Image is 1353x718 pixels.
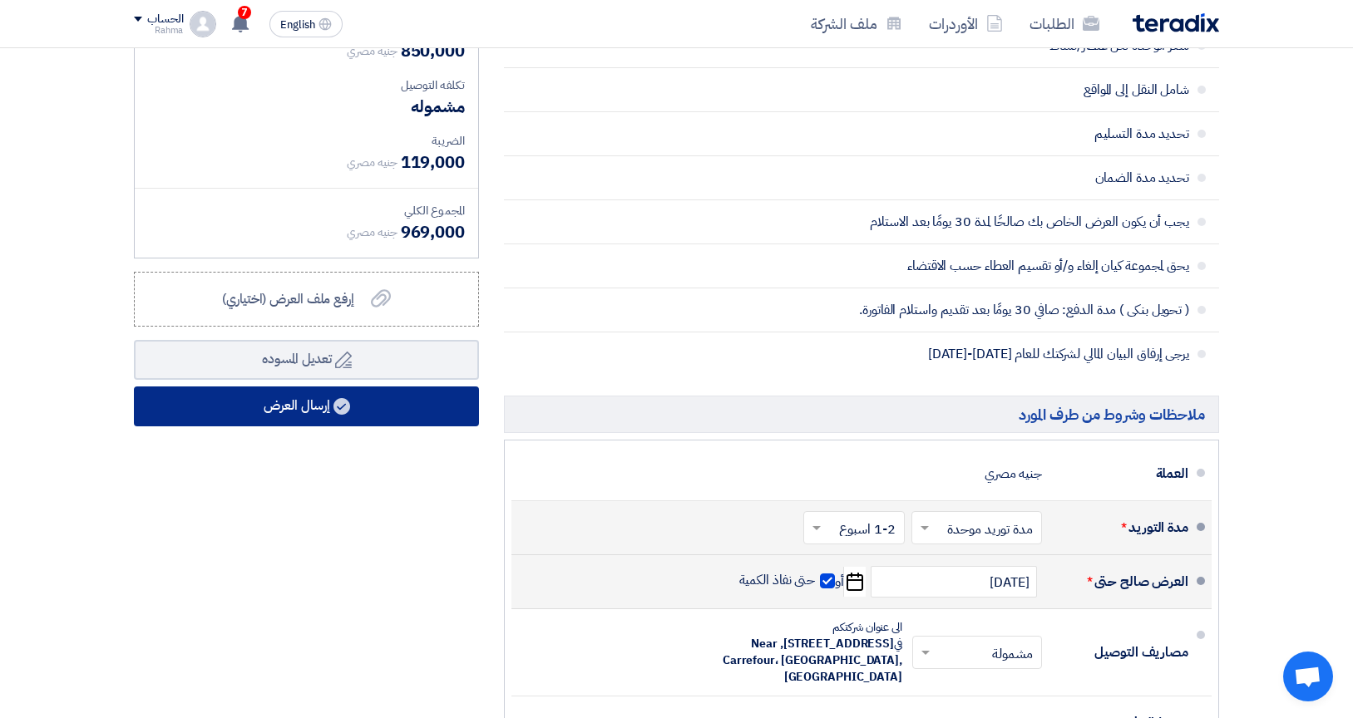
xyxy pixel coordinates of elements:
img: profile_test.png [190,11,216,37]
span: يجب أن يكون العرض الخاص بك صالحًا لمدة 30 يومًا بعد الاستلام [642,214,1189,230]
div: المجموع الكلي [148,202,465,219]
div: Open chat [1283,652,1333,701]
button: English [269,11,343,37]
div: الضريبة [148,132,465,150]
span: جنيه مصري [347,154,397,171]
span: 7 [238,6,251,19]
div: جنيه مصري [985,458,1042,489]
div: مصاريف التوصيل [1055,632,1188,672]
a: ملف الشركة [797,4,916,43]
button: تعديل المسوده [134,340,479,380]
span: يرجى إرفاق البيان المالي لشركتك للعام [DATE]-[DATE] [642,346,1189,362]
div: الى عنوان شركتكم في [719,619,902,686]
h5: ملاحظات وشروط من طرف المورد [504,396,1219,433]
div: مدة التوريد [1055,508,1188,548]
span: إرفع ملف العرض (اختياري) [222,289,354,309]
span: مشموله [411,94,465,119]
span: 119,000 [401,150,465,175]
img: Teradix logo [1133,13,1219,32]
span: English [280,19,315,31]
div: تكلفه التوصيل [148,76,465,94]
div: العملة [1055,454,1188,494]
a: الطلبات [1016,4,1113,43]
span: جنيه مصري [347,224,397,241]
label: حتى نفاذ الكمية [739,572,836,588]
span: 850,000 [401,38,465,63]
div: العرض صالح حتى [1055,562,1188,602]
a: الأوردرات [916,4,1016,43]
span: [STREET_ADDRESS], Near Carrefour، [GEOGRAPHIC_DATA], [GEOGRAPHIC_DATA] [723,635,902,686]
span: تحديد مدة التسليم [642,125,1189,142]
span: أو [835,573,844,590]
span: تحديد مدة الضمان [642,170,1189,186]
div: الحساب [147,12,183,27]
div: Rahma [134,26,183,35]
input: سنة-شهر-يوم [871,566,1037,598]
span: جنيه مصري [347,42,397,60]
span: شامل النقل إلى المواقع [642,81,1189,98]
button: إرسال العرض [134,386,479,426]
span: ( تحويل بنكى ) مدة الدفع: صافي 30 يومًا بعد تقديم واستلام الفاتورة. [642,302,1189,318]
span: 969,000 [401,219,465,244]
span: يحق لمجموعة كيان إلغاء و/أو تقسيم العطاء حسب الاقتضاء [642,258,1189,274]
